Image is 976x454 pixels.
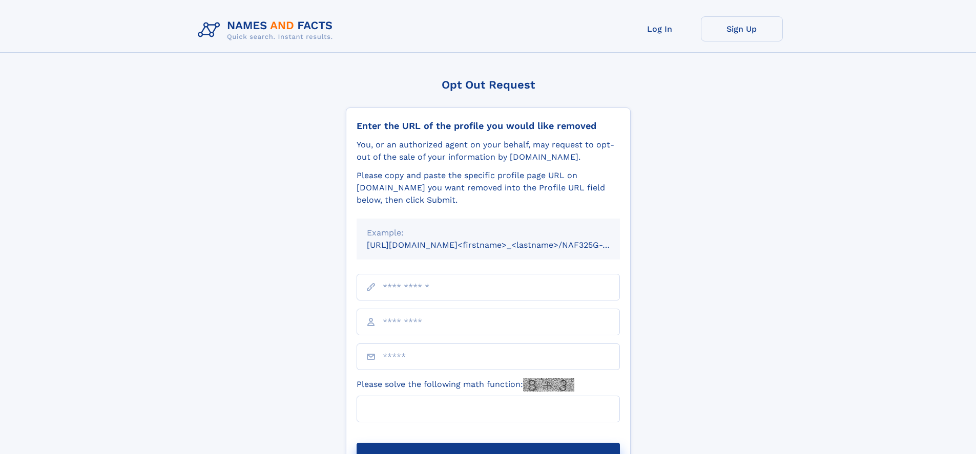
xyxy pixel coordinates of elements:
[367,240,639,250] small: [URL][DOMAIN_NAME]<firstname>_<lastname>/NAF325G-xxxxxxxx
[367,227,610,239] div: Example:
[619,16,701,41] a: Log In
[194,16,341,44] img: Logo Names and Facts
[701,16,783,41] a: Sign Up
[357,169,620,206] div: Please copy and paste the specific profile page URL on [DOMAIN_NAME] you want removed into the Pr...
[357,378,574,392] label: Please solve the following math function:
[346,78,631,91] div: Opt Out Request
[357,139,620,163] div: You, or an authorized agent on your behalf, may request to opt-out of the sale of your informatio...
[357,120,620,132] div: Enter the URL of the profile you would like removed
